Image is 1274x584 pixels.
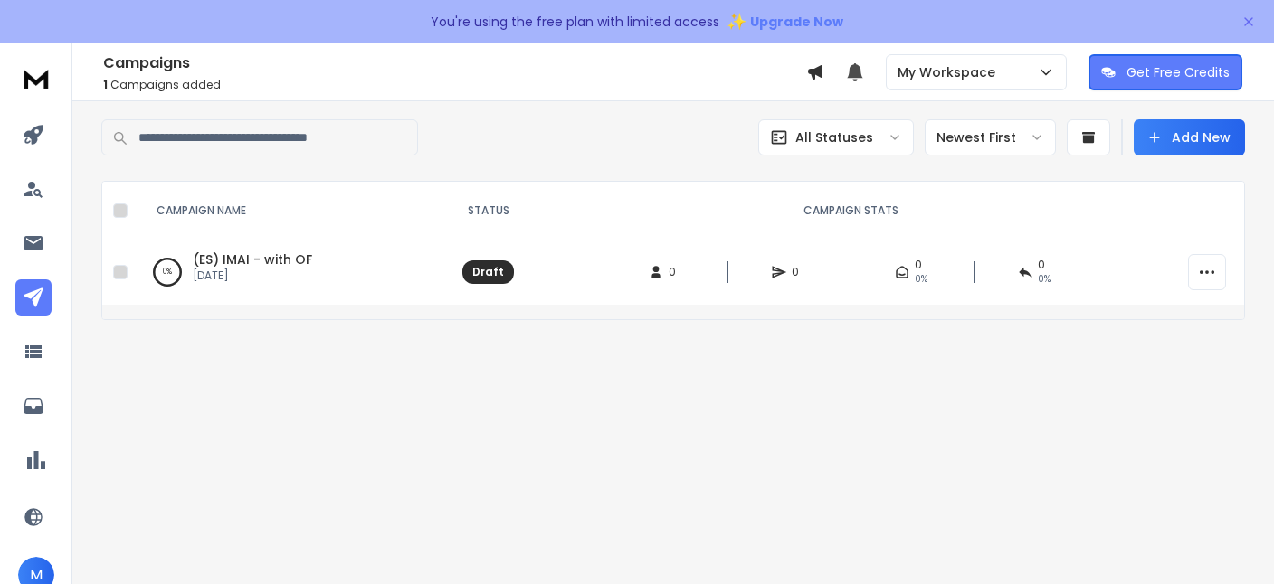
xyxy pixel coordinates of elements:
p: My Workspace [898,63,1003,81]
p: 0 % [163,263,172,281]
span: ✨ [727,9,746,34]
th: CAMPAIGN STATS [525,182,1177,240]
div: Draft [472,265,504,279]
p: You're using the free plan with limited access [431,13,719,31]
h1: Campaigns [103,52,806,74]
span: 0 [669,265,687,279]
p: All Statuses [795,128,873,146]
span: 0 [915,258,922,272]
span: 0% [915,272,927,287]
span: 0% [1038,272,1051,287]
img: logo [18,61,54,95]
td: 0%(ES) IMAI - with OF[DATE] [135,240,452,305]
p: [DATE] [193,268,312,283]
button: Newest First [925,119,1056,155]
button: Add New [1134,119,1245,155]
p: Get Free Credits [1127,63,1230,81]
th: CAMPAIGN NAME [135,182,452,240]
th: STATUS [452,182,525,240]
button: ✨Upgrade Now [727,4,843,40]
span: 0 [792,265,810,279]
a: (ES) IMAI - with OF [193,250,312,268]
span: 0 [1038,258,1045,272]
button: Get Free Credits [1089,54,1242,90]
span: 1 [103,77,108,92]
span: Upgrade Now [750,13,843,31]
p: Campaigns added [103,78,806,92]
